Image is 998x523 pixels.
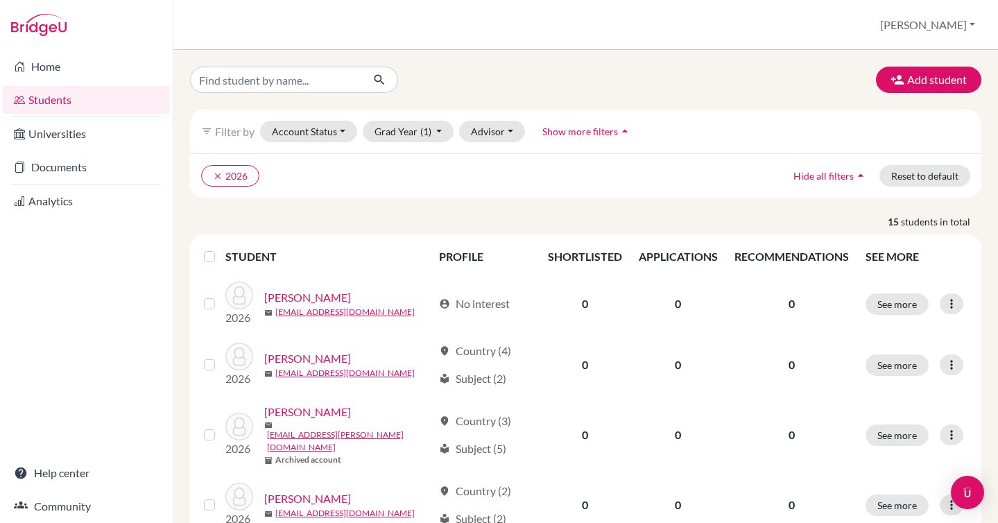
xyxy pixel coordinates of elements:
p: 0 [734,357,849,373]
button: [PERSON_NAME] [874,12,981,38]
a: Analytics [3,187,170,215]
button: Account Status [260,121,357,142]
img: Gilardi, Camilla Anna [225,483,253,511]
p: 0 [734,295,849,312]
span: local_library [439,373,450,384]
button: Add student [876,67,981,93]
img: Dixon, Jasmine [225,413,253,440]
a: [EMAIL_ADDRESS][DOMAIN_NAME] [275,306,415,318]
span: local_library [439,443,450,454]
button: Reset to default [879,165,970,187]
span: (1) [420,126,431,137]
a: Community [3,492,170,520]
div: Country (4) [439,343,511,359]
span: location_on [439,486,450,497]
td: 0 [540,334,630,395]
p: 2026 [225,370,253,387]
a: Documents [3,153,170,181]
button: See more [866,293,929,315]
img: Bilik, Daniil [225,343,253,370]
button: Grad Year(1) [363,121,454,142]
span: account_circle [439,298,450,309]
td: 0 [630,273,726,334]
span: mail [264,510,273,518]
span: Show more filters [542,126,618,137]
span: location_on [439,415,450,427]
button: See more [866,354,929,376]
a: Help center [3,459,170,487]
a: [EMAIL_ADDRESS][DOMAIN_NAME] [275,507,415,520]
th: SHORTLISTED [540,240,630,273]
a: Students [3,86,170,114]
a: [PERSON_NAME] [264,490,351,507]
p: 2026 [225,309,253,326]
th: APPLICATIONS [630,240,726,273]
a: [PERSON_NAME] [264,350,351,367]
button: See more [866,495,929,516]
div: Country (2) [439,483,511,499]
th: SEE MORE [857,240,976,273]
th: PROFILE [431,240,540,273]
span: Hide all filters [793,170,854,182]
img: Bridge-U [11,14,67,36]
button: Hide all filtersarrow_drop_up [782,165,879,187]
button: Advisor [459,121,525,142]
button: Show more filtersarrow_drop_up [531,121,644,142]
strong: 15 [888,214,901,229]
td: 0 [630,395,726,474]
td: 0 [630,334,726,395]
input: Find student by name... [190,67,362,93]
a: [EMAIL_ADDRESS][PERSON_NAME][DOMAIN_NAME] [267,429,433,454]
span: mail [264,370,273,378]
td: 0 [540,273,630,334]
img: Ageev, Petr [225,282,253,309]
a: [PERSON_NAME] [264,404,351,420]
div: Subject (5) [439,440,506,457]
div: Open Intercom Messenger [951,476,984,509]
div: No interest [439,295,510,312]
a: Home [3,53,170,80]
i: clear [213,171,223,181]
p: 0 [734,497,849,513]
a: [PERSON_NAME] [264,289,351,306]
i: filter_list [201,126,212,137]
th: RECOMMENDATIONS [726,240,857,273]
button: clear2026 [201,165,259,187]
span: students in total [901,214,981,229]
div: Subject (2) [439,370,506,387]
span: mail [264,309,273,317]
i: arrow_drop_up [854,169,868,182]
a: Universities [3,120,170,148]
a: [EMAIL_ADDRESS][DOMAIN_NAME] [275,367,415,379]
td: 0 [540,395,630,474]
span: mail [264,421,273,429]
th: STUDENT [225,240,431,273]
p: 2026 [225,440,253,457]
i: arrow_drop_up [618,124,632,138]
span: Filter by [215,125,255,138]
span: location_on [439,345,450,357]
button: See more [866,425,929,446]
p: 0 [734,427,849,443]
b: Archived account [275,454,341,466]
div: Country (3) [439,413,511,429]
span: inventory_2 [264,456,273,465]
